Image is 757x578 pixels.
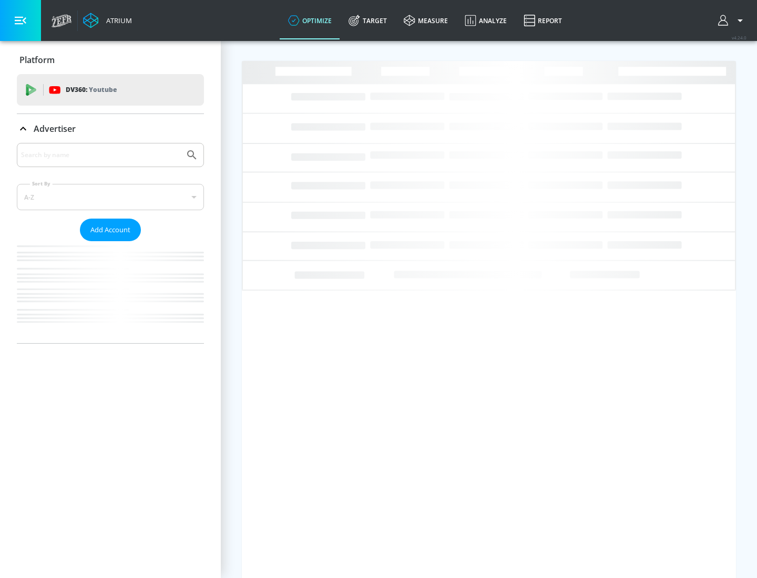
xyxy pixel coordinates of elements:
p: Youtube [89,84,117,95]
div: Advertiser [17,114,204,143]
p: DV360: [66,84,117,96]
a: optimize [280,2,340,39]
label: Sort By [30,180,53,187]
a: measure [395,2,456,39]
a: Atrium [83,13,132,28]
div: Advertiser [17,143,204,343]
div: DV360: Youtube [17,74,204,106]
div: Atrium [102,16,132,25]
a: Analyze [456,2,515,39]
a: Target [340,2,395,39]
span: v 4.24.0 [732,35,746,40]
p: Platform [19,54,55,66]
span: Add Account [90,224,130,236]
nav: list of Advertiser [17,241,204,343]
div: Platform [17,45,204,75]
p: Advertiser [34,123,76,135]
div: A-Z [17,184,204,210]
input: Search by name [21,148,180,162]
a: Report [515,2,570,39]
button: Add Account [80,219,141,241]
